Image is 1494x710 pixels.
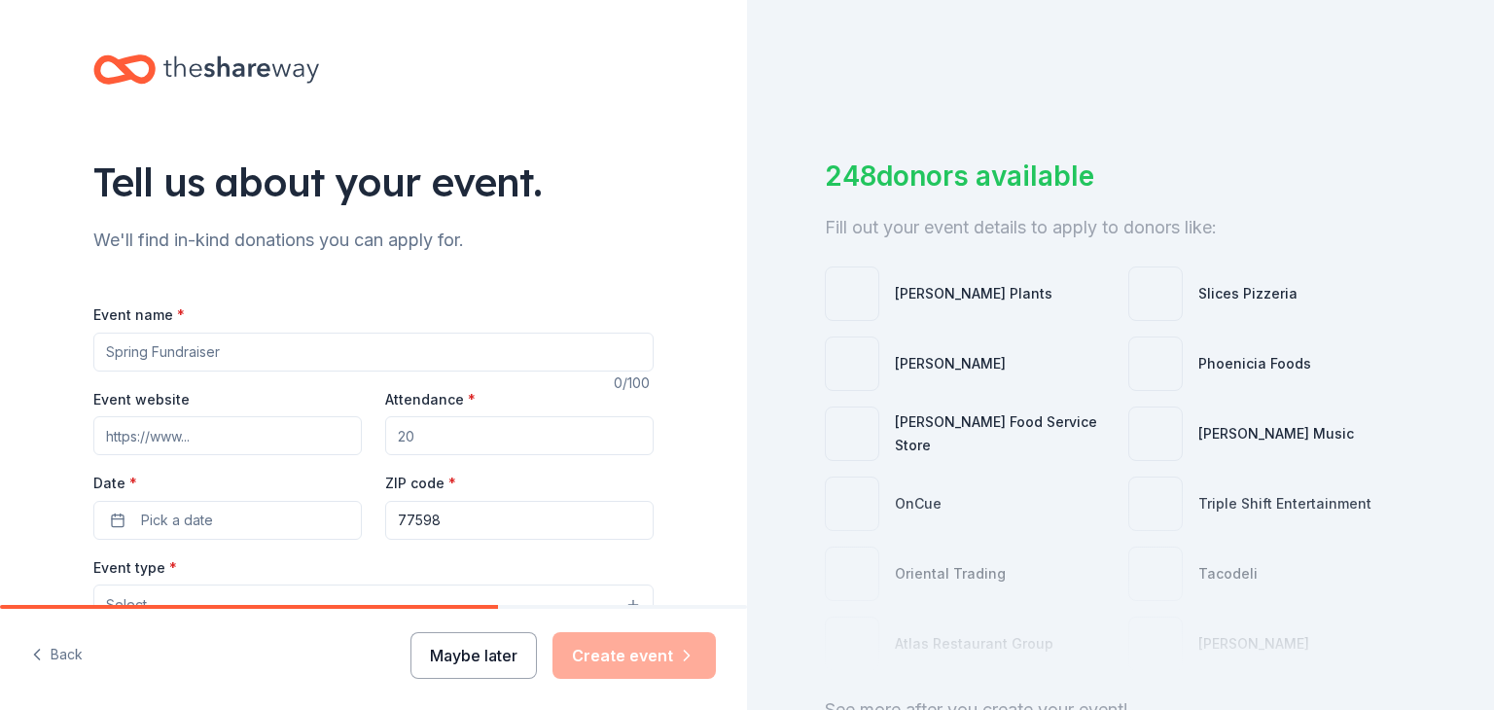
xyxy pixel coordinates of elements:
[895,352,1006,375] div: [PERSON_NAME]
[93,225,654,256] div: We'll find in-kind donations you can apply for.
[1129,408,1182,460] img: photo for Alfred Music
[1129,267,1182,320] img: photo for Slices Pizzeria
[93,390,190,409] label: Event website
[141,509,213,532] span: Pick a date
[93,155,654,209] div: Tell us about your event.
[93,305,185,325] label: Event name
[410,632,537,679] button: Maybe later
[93,333,654,372] input: Spring Fundraiser
[895,410,1113,457] div: [PERSON_NAME] Food Service Store
[385,416,654,455] input: 20
[93,416,362,455] input: https://www...
[825,212,1416,243] div: Fill out your event details to apply to donors like:
[93,558,177,578] label: Event type
[614,372,654,395] div: 0 /100
[1129,337,1182,390] img: photo for Phoenicia Foods
[93,501,362,540] button: Pick a date
[106,593,147,617] span: Select
[826,267,878,320] img: photo for Buchanan's Plants
[1198,422,1354,445] div: [PERSON_NAME] Music
[93,474,362,493] label: Date
[825,156,1416,196] div: 248 donors available
[1198,282,1298,305] div: Slices Pizzeria
[93,585,654,625] button: Select
[385,501,654,540] input: 12345 (U.S. only)
[385,390,476,409] label: Attendance
[1198,352,1311,375] div: Phoenicia Foods
[826,337,878,390] img: photo for Matson
[385,474,456,493] label: ZIP code
[895,282,1052,305] div: [PERSON_NAME] Plants
[826,408,878,460] img: photo for Gordon Food Service Store
[31,635,83,676] button: Back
